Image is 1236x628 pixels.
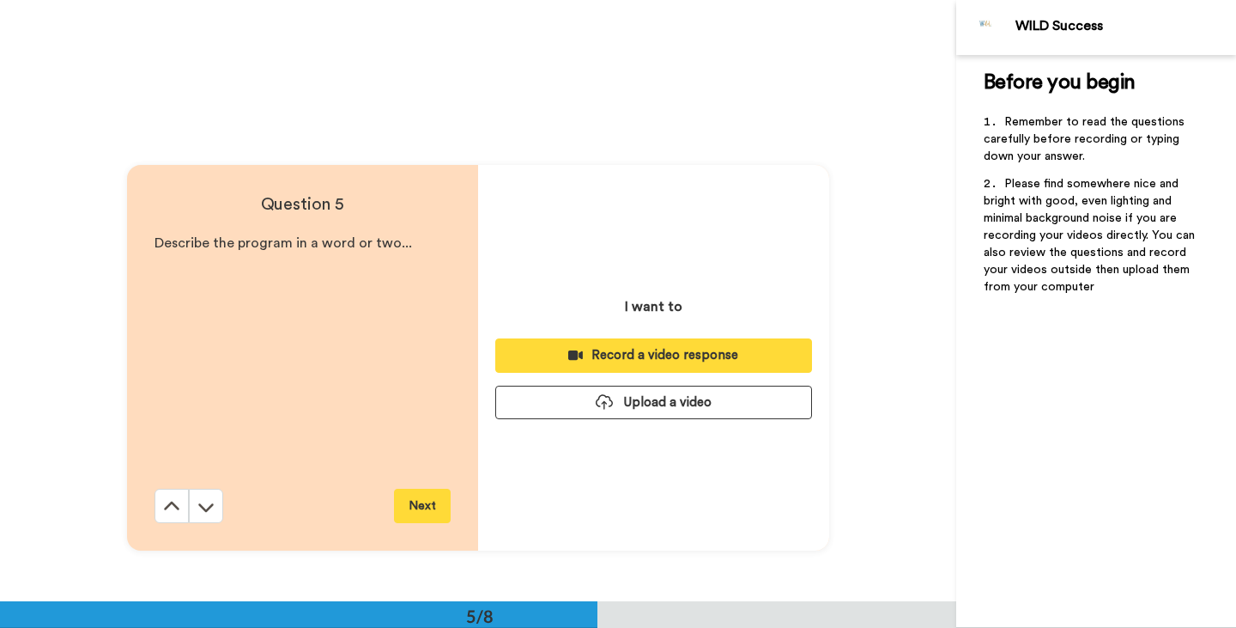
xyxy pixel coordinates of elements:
[625,296,682,317] p: I want to
[984,178,1198,293] span: Please find somewhere nice and bright with good, even lighting and minimal background noise if yo...
[509,346,798,364] div: Record a video response
[984,72,1136,93] span: Before you begin
[439,604,521,628] div: 5/8
[1015,18,1235,34] div: WILD Success
[495,338,812,372] button: Record a video response
[495,386,812,419] button: Upload a video
[154,192,451,216] h4: Question 5
[394,489,451,523] button: Next
[154,236,412,250] span: Describe the program in a word or two...
[984,116,1188,162] span: Remember to read the questions carefully before recording or typing down your answer.
[966,7,1007,48] img: Profile Image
